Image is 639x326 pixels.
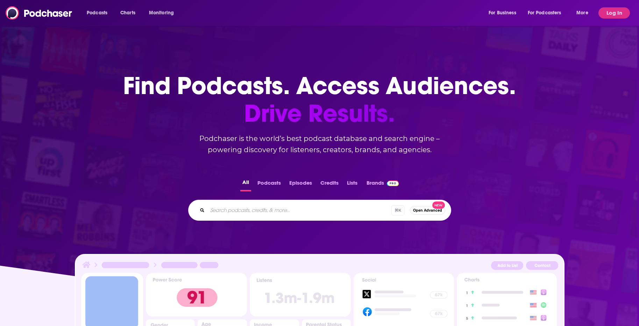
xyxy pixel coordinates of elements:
span: ⌘ K [391,205,404,215]
button: open menu [82,7,116,19]
button: open menu [484,7,525,19]
img: Podchaser - Follow, Share and Rate Podcasts [6,6,73,20]
button: Episodes [287,178,314,191]
span: More [576,8,588,18]
img: Podchaser Pro [387,180,399,186]
span: Monitoring [149,8,174,18]
a: BrandsPodchaser Pro [367,178,399,191]
span: New [432,201,445,209]
span: For Podcasters [528,8,561,18]
button: All [240,178,251,191]
button: open menu [523,7,571,19]
img: Podcast Insights Header [81,260,558,272]
button: open menu [144,7,183,19]
h1: Find Podcasts. Access Audiences. [123,72,516,127]
div: Search podcasts, credits, & more... [188,200,451,221]
button: Open AdvancedNew [410,206,445,214]
a: Charts [116,7,140,19]
button: Credits [318,178,341,191]
h2: Podchaser is the world’s best podcast database and search engine – powering discovery for listene... [180,133,460,155]
button: Log In [598,7,630,19]
button: Lists [345,178,360,191]
span: Charts [120,8,135,18]
button: open menu [571,7,597,19]
span: Drive Results. [123,100,516,127]
span: Podcasts [87,8,107,18]
button: Podcasts [255,178,283,191]
img: Podcast Insights Power score [146,273,247,317]
span: Open Advanced [413,208,442,212]
span: For Business [489,8,516,18]
img: Podcast Insights Listens [250,273,351,317]
input: Search podcasts, credits, & more... [207,205,391,216]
